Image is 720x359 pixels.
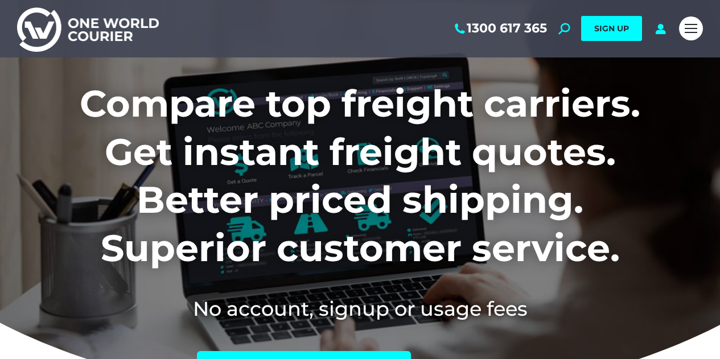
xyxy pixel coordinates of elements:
a: 1300 617 365 [452,21,547,36]
span: SIGN UP [594,23,629,34]
h1: Compare top freight carriers. Get instant freight quotes. Better priced shipping. Superior custom... [17,80,703,272]
a: SIGN UP [581,16,642,41]
h2: No account, signup or usage fees [17,295,703,323]
a: Mobile menu icon [679,16,703,40]
img: One World Courier [17,6,159,52]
